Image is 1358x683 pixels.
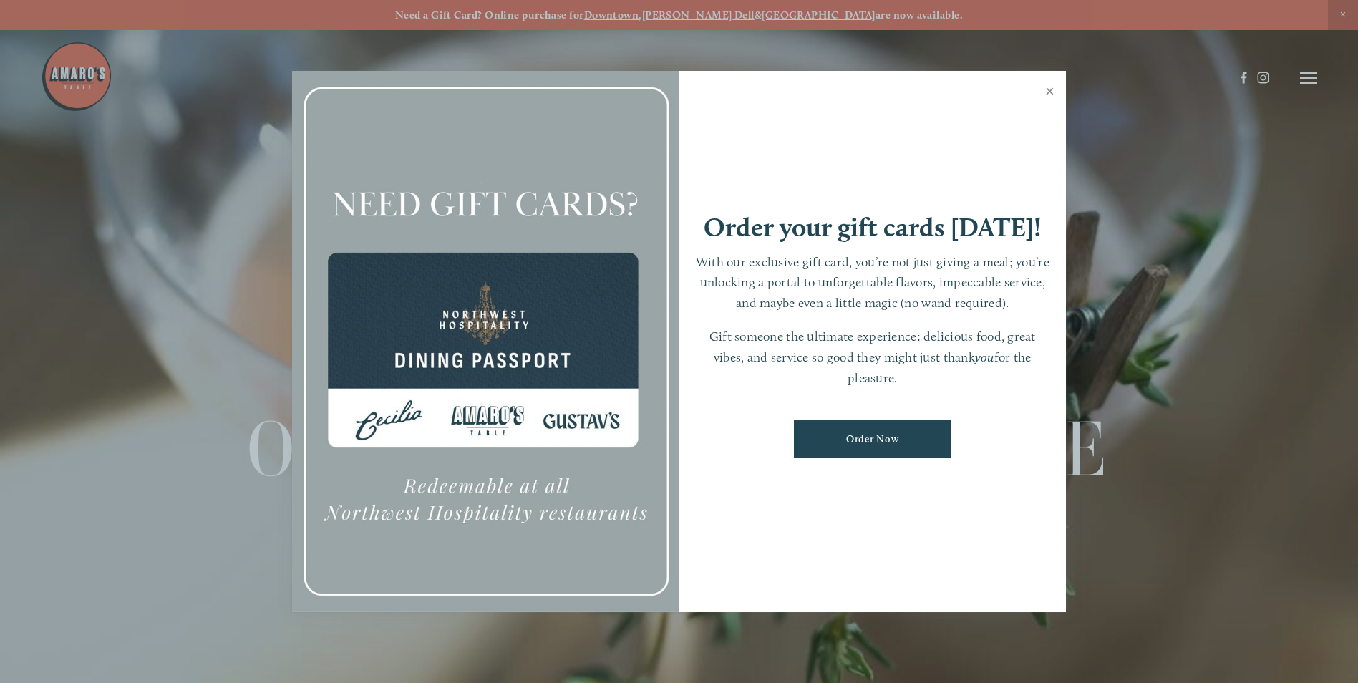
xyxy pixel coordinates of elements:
[694,252,1052,314] p: With our exclusive gift card, you’re not just giving a meal; you’re unlocking a portal to unforge...
[704,214,1042,241] h1: Order your gift cards [DATE]!
[975,349,994,364] em: you
[694,326,1052,388] p: Gift someone the ultimate experience: delicious food, great vibes, and service so good they might...
[794,420,951,458] a: Order Now
[1036,73,1064,113] a: Close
